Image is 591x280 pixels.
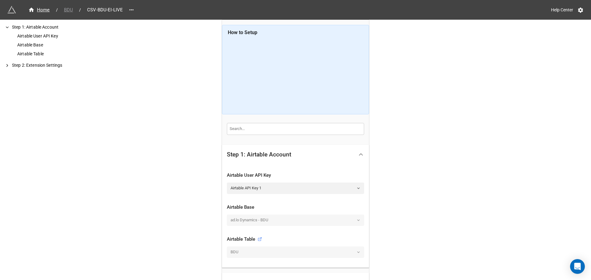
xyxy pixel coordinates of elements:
div: Step 1: Airtable Account [222,164,369,268]
a: BDU [60,6,77,14]
div: Airtable Base [16,42,98,48]
div: Airtable Table [227,236,262,243]
input: Search... [227,123,364,135]
div: Airtable Table [16,51,98,57]
div: Airtable User API Key [16,33,98,39]
div: Step 1: Airtable Account [11,24,98,30]
a: Airtable API Key 1 [227,183,364,194]
div: Step 1: Airtable Account [222,145,369,164]
iframe: How to Automatically Export CSVs for Airtable Views [228,38,364,109]
div: Airtable User API Key [227,172,364,179]
div: Step 1: Airtable Account [227,152,291,158]
li: / [56,7,58,13]
img: miniextensions-icon.73ae0678.png [7,6,16,14]
a: Help Center [547,4,577,15]
div: Open Intercom Messenger [570,259,585,274]
nav: breadcrumb [25,6,127,14]
li: / [79,7,81,13]
b: How to Setup [228,30,257,35]
a: Home [25,6,54,14]
div: Home [28,6,50,14]
span: CSV-BDU-EI-LIVE [83,6,127,14]
div: Airtable Base [227,204,364,211]
div: Step 2: Extension Settings [11,62,98,69]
